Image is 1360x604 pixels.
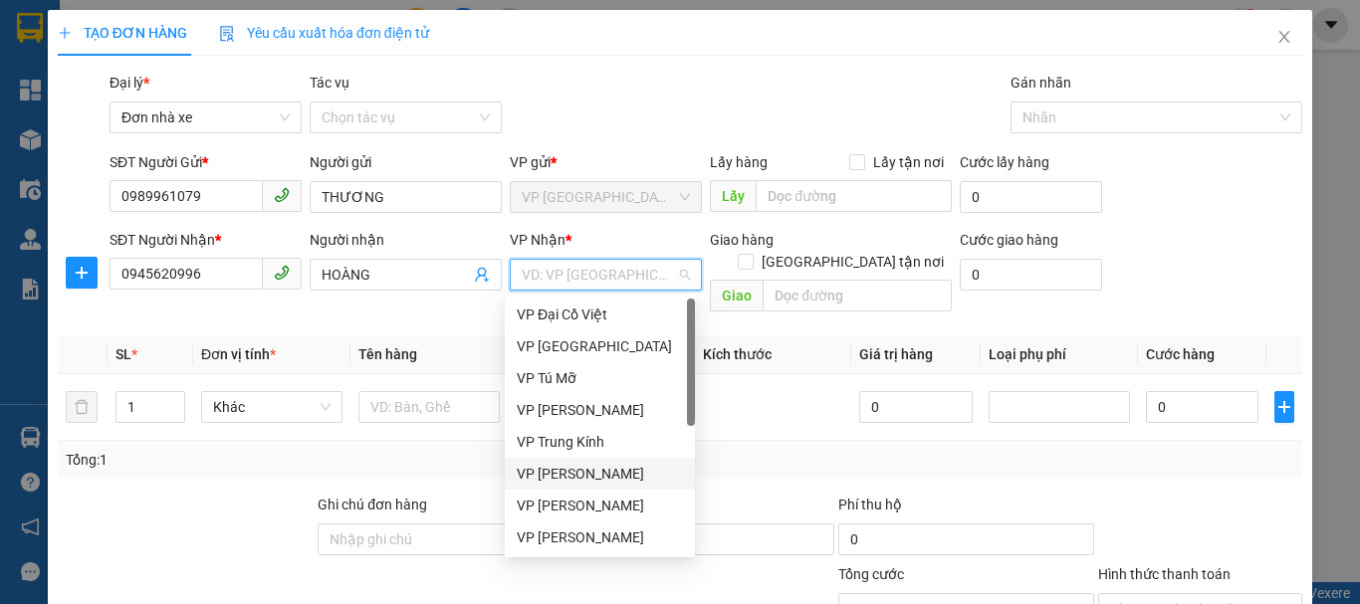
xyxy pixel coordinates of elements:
span: user-add [474,267,490,283]
div: VP [GEOGRAPHIC_DATA] [517,335,683,357]
span: phone [274,265,290,281]
span: Đại lý [110,75,149,91]
div: SĐT Người Gửi [110,151,302,173]
span: Giao hàng [710,232,774,248]
span: Cước hàng [1146,346,1215,362]
span: plus [1275,399,1293,415]
div: VP [PERSON_NAME] [517,399,683,421]
div: VP Trung Kính [517,431,683,453]
input: Dọc đường [756,180,952,212]
input: VD: Bàn, Ghế [358,391,500,423]
span: Lấy [710,180,756,212]
div: VP Trung Kính [505,426,695,458]
span: plus [58,26,72,40]
div: VP Đại Cồ Việt [517,303,683,325]
label: Cước giao hàng [960,232,1058,248]
div: VP Võ Chí Công [505,490,695,521]
label: Cước lấy hàng [960,154,1049,170]
div: VP Tú Mỡ [517,367,683,389]
input: Cước giao hàng [960,259,1102,291]
div: VP [PERSON_NAME] [517,526,683,548]
span: Khác [213,392,331,422]
div: Tổng: 1 [66,449,527,471]
div: VP Đại Cồ Việt [505,299,695,330]
label: Hình thức thanh toán [1098,566,1231,582]
span: Lấy tận nơi [865,151,952,173]
input: 0 [859,391,972,423]
span: Đơn vị tính [201,346,276,362]
div: Người gửi [310,151,502,173]
th: Loại phụ phí [981,335,1138,374]
div: Người nhận [310,229,502,251]
span: plus [67,265,97,281]
input: Cước lấy hàng [960,181,1102,213]
span: SL [115,346,131,362]
input: Ghi chú đơn hàng [318,523,573,555]
span: [GEOGRAPHIC_DATA] tận nơi [754,251,952,273]
span: Tổng cước [838,566,904,582]
div: VP gửi [510,151,702,173]
span: Giá trị hàng [859,346,933,362]
span: Lấy hàng [710,154,768,170]
span: TẠO ĐƠN HÀNG [58,25,187,41]
input: Dọc đường [763,280,952,311]
span: Yêu cầu xuất hóa đơn điện tử [219,25,429,41]
span: phone [274,187,290,203]
div: VP Trần Khát Chân [505,394,695,426]
div: Phí thu hộ [838,494,1094,523]
div: VP [PERSON_NAME] [517,463,683,485]
button: Close [1256,10,1312,66]
span: Giao [710,280,763,311]
span: Đơn nhà xe [121,102,290,132]
span: Kích thước [703,346,772,362]
label: Gán nhãn [1011,75,1071,91]
button: plus [66,257,98,289]
span: VP PHÚ SƠN [522,182,690,212]
img: icon [219,26,235,42]
div: VP LÊ HỒNG PHONG [505,521,695,553]
span: VP Nhận [510,232,566,248]
span: Tên hàng [358,346,417,362]
button: plus [1274,391,1294,423]
label: Tác vụ [310,75,349,91]
span: close [1276,29,1292,45]
div: VP Tú Mỡ [505,362,695,394]
div: VP PHÚ SƠN [505,330,695,362]
button: delete [66,391,98,423]
div: VP [PERSON_NAME] [517,495,683,516]
label: Ghi chú đơn hàng [318,497,427,512]
div: VP Linh Đàm [505,458,695,490]
div: SĐT Người Nhận [110,229,302,251]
